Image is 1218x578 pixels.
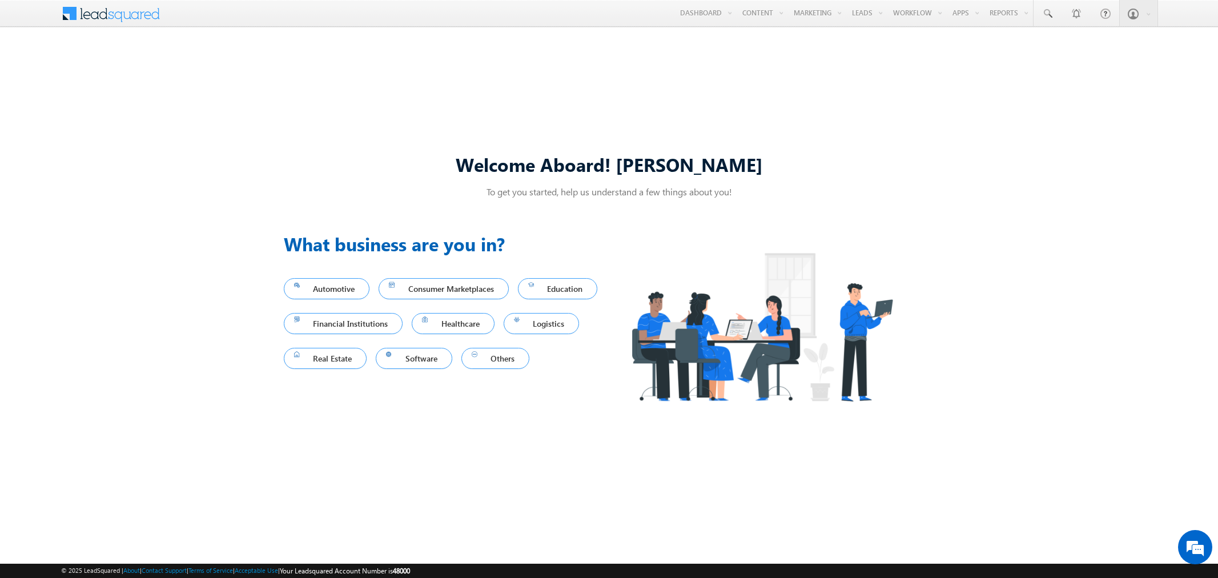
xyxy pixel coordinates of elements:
span: © 2025 LeadSquared | | | | | [61,565,410,576]
a: Contact Support [142,567,187,574]
span: Financial Institutions [294,316,393,331]
a: About [123,567,140,574]
span: Software [386,351,442,366]
span: 48000 [393,567,410,575]
span: Logistics [514,316,569,331]
span: Healthcare [422,316,484,331]
div: Welcome Aboard! [PERSON_NAME] [284,152,935,176]
span: Automotive [294,281,360,296]
h3: What business are you in? [284,230,609,258]
img: Industry.png [609,230,914,424]
a: Acceptable Use [235,567,278,574]
p: To get you started, help us understand a few things about you! [284,186,935,198]
span: Your Leadsquared Account Number is [280,567,410,575]
span: Consumer Marketplaces [389,281,499,296]
a: Terms of Service [188,567,233,574]
span: Real Estate [294,351,357,366]
span: Education [528,281,588,296]
span: Others [472,351,520,366]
